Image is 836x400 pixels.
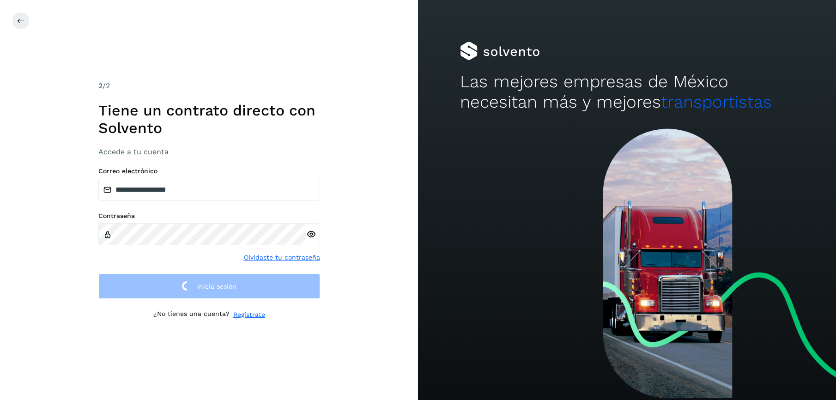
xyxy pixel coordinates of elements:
label: Correo electrónico [98,167,320,175]
a: Olvidaste tu contraseña [244,253,320,262]
h3: Accede a tu cuenta [98,147,320,156]
button: Inicia sesión [98,273,320,299]
h1: Tiene un contrato directo con Solvento [98,102,320,137]
h2: Las mejores empresas de México necesitan más y mejores [460,72,794,113]
label: Contraseña [98,212,320,220]
span: transportistas [661,92,772,112]
a: Regístrate [233,310,265,320]
p: ¿No tienes una cuenta? [153,310,230,320]
div: /2 [98,80,320,91]
span: 2 [98,81,103,90]
span: Inicia sesión [197,283,236,290]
